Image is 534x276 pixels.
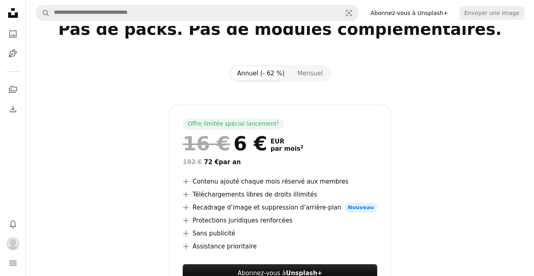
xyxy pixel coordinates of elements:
button: Profil [5,235,21,252]
div: Offre limitée spécial lancement [183,118,284,130]
button: Annuel (- 62 %) [231,66,291,80]
div: 6 € [183,133,267,154]
a: 2 [299,145,305,152]
div: 72 € par an [183,157,377,167]
span: EUR [271,138,303,145]
a: Photos [5,26,21,42]
li: Assistance prioritaire [183,242,377,251]
button: Menu [5,255,21,271]
button: Notifications [5,216,21,232]
button: Recherche de visuels [339,5,359,21]
button: Rechercher sur Unsplash [36,5,50,21]
a: Collections [5,81,21,98]
li: Téléchargements libres de droits illimités [183,190,377,199]
li: Sans publicité [183,229,377,238]
form: Rechercher des visuels sur tout le site [36,5,359,21]
a: Accueil — Unsplash [5,5,21,23]
span: 192 € [183,158,202,166]
sup: 2 [300,144,303,150]
span: 16 € [183,133,230,154]
button: Envoyer une image [459,6,524,19]
span: par mois [271,145,303,152]
a: 1 [275,120,281,128]
li: Protections juridiques renforcées [183,216,377,225]
li: Contenu ajouté chaque mois réservé aux membres [183,177,377,186]
a: Illustrations [5,45,21,62]
button: Mensuel [291,66,329,80]
sup: 1 [277,120,280,124]
a: Abonnez-vous à Unsplash+ [365,6,453,19]
img: Avatar de l’utilisateur Mathilde Rateau [6,237,19,250]
li: Recadrage d’image et suppression d’arrière-plan [183,203,377,212]
a: Historique de téléchargement [5,101,21,117]
span: Nouveau [344,203,377,212]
